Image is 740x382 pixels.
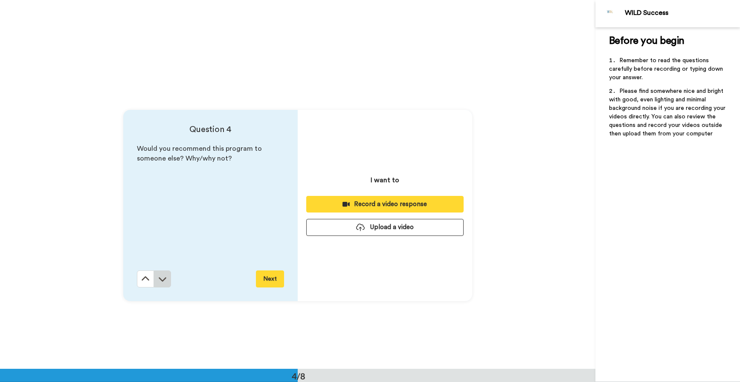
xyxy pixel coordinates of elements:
div: 4/8 [278,370,319,382]
div: Record a video response [313,200,457,209]
div: WILD Success [625,9,740,17]
button: Upload a video [306,219,464,236]
p: I want to [371,175,399,185]
span: Remember to read the questions carefully before recording or typing down your answer. [609,57,725,80]
span: Please find somewhere nice and bright with good, even lighting and minimal background noise if yo... [609,88,727,137]
span: Would you recommend this program to someone else? Why/why not? [137,145,264,162]
button: Record a video response [306,196,464,213]
h4: Question 4 [137,124,284,135]
img: Profile Image [600,3,621,24]
span: Before you begin [609,36,685,46]
button: Next [256,270,284,287]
